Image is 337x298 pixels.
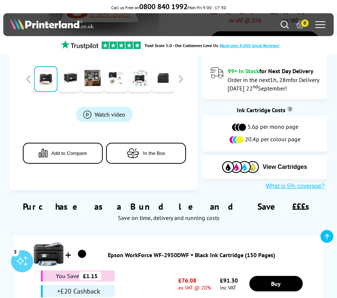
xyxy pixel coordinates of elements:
[51,150,87,156] span: Add to Compare
[10,18,93,30] img: Printerland Logo
[210,67,320,92] div: modal_delivery
[270,76,291,84] span: 1h, 28m
[263,182,327,190] button: What is 5% coverage?
[220,43,280,48] span: Read over 8,000 Great Reviews!
[245,135,301,144] span: 20.4p per colour page
[139,5,187,10] a: 0800 840 1992
[228,67,259,75] span: 99+ In Stock
[222,161,259,173] img: Cartridges
[144,43,280,48] a: Trust Score 5.0 - Our Customers Love Us -Read over 8,000 Great Reviews!
[10,18,168,31] a: Printerland Logo
[220,284,238,291] span: inc VAT
[102,42,141,49] img: trustpilot rating
[34,240,63,269] img: Epson WorkForce WF-2950DWF + Black Ink Cartridge (150 Pages)
[253,83,258,90] sup: nd
[248,123,298,132] span: 5.6p per mono page
[57,40,102,49] img: trustpilot rating
[296,21,304,29] a: 0
[178,284,211,291] span: ex VAT @ 20%
[76,107,133,122] a: Product_All_Videos
[203,106,327,114] div: Ink Cartridge Costs
[11,248,19,256] div: 3
[19,214,317,221] div: Save on time, delivery and running costs
[143,150,165,156] span: In the Box
[178,277,211,284] span: £76.08
[281,21,289,29] a: Search
[301,19,309,27] span: 0
[208,161,322,173] button: View Cartridges
[10,190,327,225] div: Purchase as a Bundle and Save £££s
[41,270,115,281] div: You Save
[139,2,187,11] b: 0800 840 1992
[41,285,115,297] div: +£20 Cashback
[95,111,125,118] span: Watch video
[23,143,103,164] button: Add to Compare
[287,106,293,112] sup: Cost per page
[73,245,91,263] img: Epson WorkForce WF-2950DWF + Black Ink Cartridge (150 Pages)
[220,277,238,284] span: £91.30
[263,164,307,170] span: View Cartridges
[108,251,289,259] a: Epson WorkForce WF-2950DWF + Black Ink Cartridge (150 Pages)
[106,143,186,164] button: In the Box
[228,67,320,75] div: for Next Day Delivery
[228,76,319,92] span: Order in the next for Delivery [DATE] 22 September!
[79,272,101,280] span: £1.15
[249,276,302,291] a: Buy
